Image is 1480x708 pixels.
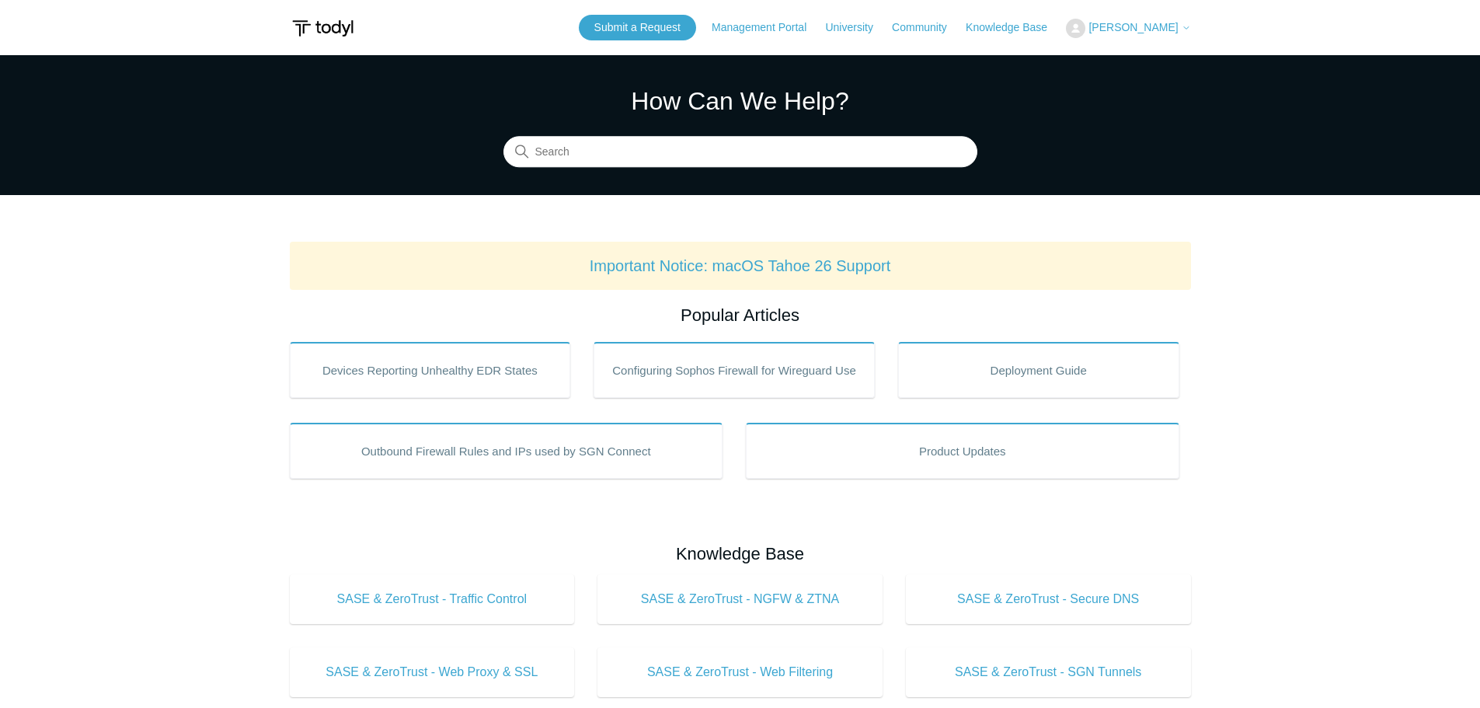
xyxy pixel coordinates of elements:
a: Product Updates [746,423,1179,479]
a: University [825,19,888,36]
a: Configuring Sophos Firewall for Wireguard Use [594,342,875,398]
span: SASE & ZeroTrust - SGN Tunnels [929,663,1168,682]
img: Todyl Support Center Help Center home page [290,14,356,43]
a: SASE & ZeroTrust - Web Proxy & SSL [290,647,575,697]
a: SASE & ZeroTrust - NGFW & ZTNA [597,574,883,624]
a: Devices Reporting Unhealthy EDR States [290,342,571,398]
a: Submit a Request [579,15,696,40]
button: [PERSON_NAME] [1066,19,1190,38]
h2: Popular Articles [290,302,1191,328]
h1: How Can We Help? [503,82,977,120]
a: SASE & ZeroTrust - Traffic Control [290,574,575,624]
span: SASE & ZeroTrust - Web Proxy & SSL [313,663,552,682]
a: Deployment Guide [898,342,1179,398]
h2: Knowledge Base [290,541,1191,567]
a: SASE & ZeroTrust - SGN Tunnels [906,647,1191,697]
input: Search [503,137,977,168]
a: Community [892,19,963,36]
a: SASE & ZeroTrust - Web Filtering [597,647,883,697]
span: [PERSON_NAME] [1088,21,1178,33]
a: SASE & ZeroTrust - Secure DNS [906,574,1191,624]
span: SASE & ZeroTrust - Web Filtering [621,663,859,682]
a: Management Portal [712,19,822,36]
a: Outbound Firewall Rules and IPs used by SGN Connect [290,423,723,479]
span: SASE & ZeroTrust - NGFW & ZTNA [621,590,859,609]
a: Knowledge Base [966,19,1063,36]
a: Important Notice: macOS Tahoe 26 Support [590,257,891,274]
span: SASE & ZeroTrust - Secure DNS [929,590,1168,609]
span: SASE & ZeroTrust - Traffic Control [313,590,552,609]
